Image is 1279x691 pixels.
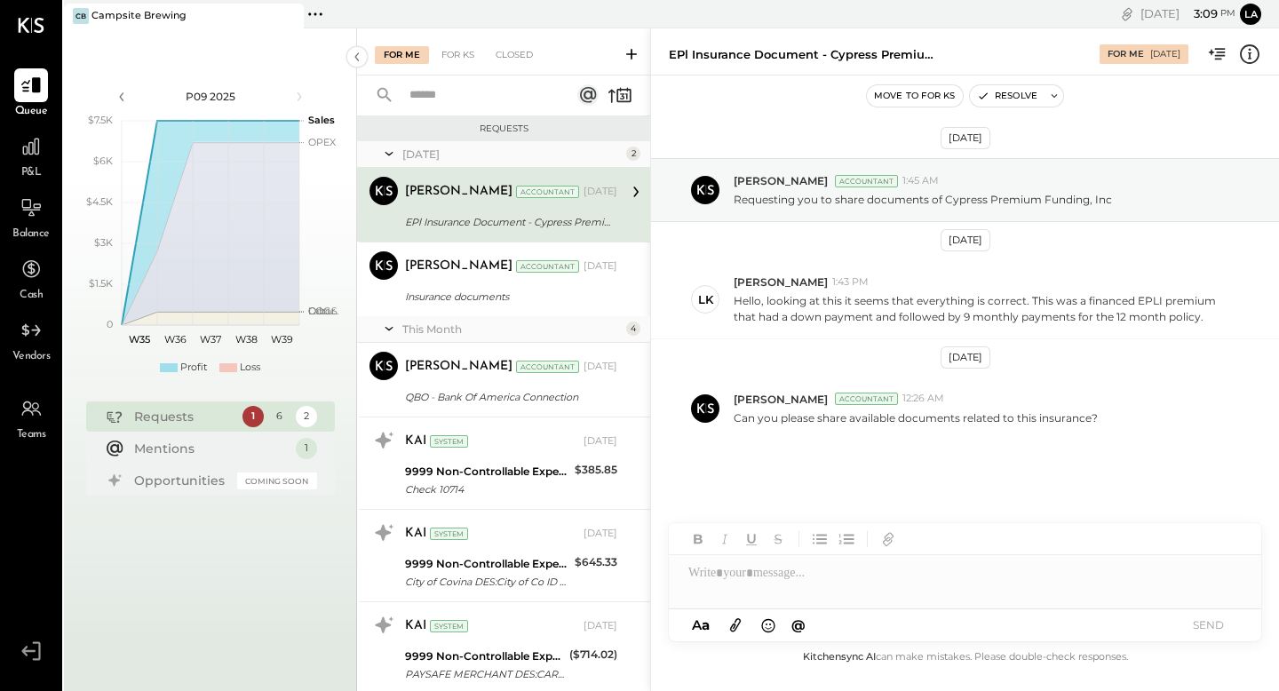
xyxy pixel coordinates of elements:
text: $7.5K [88,114,113,126]
span: Teams [17,427,46,443]
div: Accountant [835,175,898,187]
span: 1:43 PM [832,275,869,290]
div: [DATE] [584,434,617,449]
div: [PERSON_NAME] [405,258,512,275]
div: 9999 Non-Controllable Expenses:Other Income and Expenses:To Be Classified P&L [405,555,569,573]
text: $6K [93,155,113,167]
div: [DATE] [584,259,617,274]
div: 4 [626,322,640,336]
span: Balance [12,226,50,242]
div: LK [698,291,713,308]
div: Coming Soon [237,473,317,489]
div: System [430,620,468,632]
button: Resolve [970,85,1045,107]
a: Cash [1,252,61,304]
div: EPl Insurance Document - Cypress Premium Funding, Inc [405,213,612,231]
p: Hello, looking at this it seems that everything is correct. This was a financed EPLI premium that... [734,293,1238,323]
button: Strikethrough [767,528,790,551]
button: La [1240,4,1261,25]
div: [PERSON_NAME] [405,183,512,201]
div: 6 [269,406,290,427]
span: 1:45 AM [902,174,939,188]
div: KAI [405,525,426,543]
div: [DATE] [941,346,990,369]
button: Ordered List [835,528,858,551]
div: [DATE] [584,619,617,633]
div: Mentions [134,440,287,457]
div: Check 10714 [405,481,569,498]
text: W37 [200,333,221,345]
p: Requesting you to share documents of Cypress Premium Funding, Inc [734,192,1112,207]
div: copy link [1118,4,1136,23]
span: @ [791,616,806,633]
span: Vendors [12,349,51,365]
div: QBO - Bank Of America Connection [405,388,612,406]
div: City of Covina DES:City of Co ID City of Covina DES:City of Co ID: INDN:AMPSITE BREWING CO LLC CO... [405,573,569,591]
div: Loss [240,361,260,375]
div: For Me [1108,48,1144,60]
div: P09 2025 [135,89,286,104]
span: Cash [20,288,43,304]
div: 2 [626,147,640,161]
div: For KS [433,46,483,64]
div: [DATE] [1150,48,1180,60]
div: System [430,528,468,540]
span: [PERSON_NAME] [734,392,828,407]
div: [PERSON_NAME] [405,358,512,376]
span: 3 : 09 [1182,5,1218,22]
div: System [430,435,468,448]
div: [DATE] [584,360,617,374]
span: pm [1220,7,1235,20]
button: Aa [687,616,715,635]
div: $385.85 [575,461,617,479]
p: Can you please share available documents related to this insurance? [734,410,1098,425]
div: This Month [402,322,622,337]
div: 1 [242,406,264,427]
text: OPEX [308,136,337,148]
div: Campsite Brewing [91,9,187,23]
span: a [702,616,710,633]
text: $1.5K [89,277,113,290]
div: [DATE] [1140,5,1235,22]
text: W36 [163,333,186,345]
div: Accountant [516,260,579,273]
a: Vendors [1,314,61,365]
div: [DATE] [941,229,990,251]
text: $3K [94,236,113,249]
text: W39 [270,333,292,345]
text: Occu... [308,305,338,317]
div: For Me [375,46,429,64]
button: SEND [1172,613,1243,637]
span: [PERSON_NAME] [734,173,828,188]
div: $645.33 [575,553,617,571]
span: [PERSON_NAME] [734,274,828,290]
a: Queue [1,68,61,120]
button: @ [786,614,811,636]
div: Accountant [835,393,898,405]
div: [DATE] [584,527,617,541]
div: Closed [487,46,542,64]
div: Requests [366,123,641,135]
a: Teams [1,392,61,443]
div: CB [73,8,89,24]
div: 1 [296,438,317,459]
div: Requests [134,408,234,425]
a: P&L [1,130,61,181]
div: EPl Insurance Document - Cypress Premium Funding, Inc [669,46,935,63]
text: $4.5K [86,195,113,208]
div: KAI [405,433,426,450]
div: 2 [296,406,317,427]
div: [DATE] [584,185,617,199]
span: P&L [21,165,42,181]
button: Italic [713,528,736,551]
div: 9999 Non-Controllable Expenses:Other Income and Expenses:To Be Classified P&L [405,647,564,665]
text: 0 [107,318,113,330]
button: Unordered List [808,528,831,551]
div: Profit [180,361,207,375]
text: W38 [234,333,257,345]
button: Add URL [877,528,900,551]
span: Queue [15,104,48,120]
div: [DATE] [941,127,990,149]
div: 9999 Non-Controllable Expenses:Other Income and Expenses:To Be Classified P&L [405,463,569,481]
div: Insurance documents [405,288,612,306]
